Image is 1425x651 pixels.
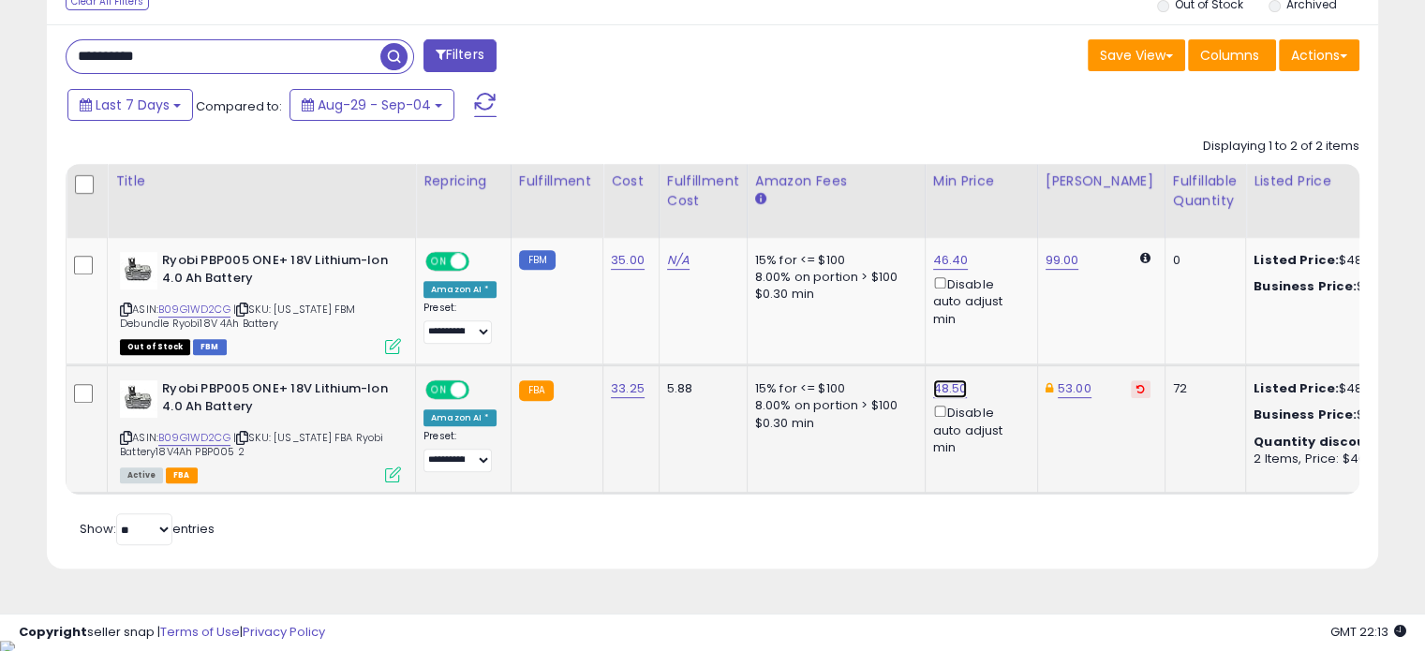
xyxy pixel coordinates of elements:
a: N/A [667,251,690,270]
img: 31O-m-md-PL._SL40_.jpg [120,252,157,289]
div: Amazon AI * [423,281,497,298]
span: Aug-29 - Sep-04 [318,96,431,114]
b: Listed Price: [1254,251,1339,269]
a: B09G1WD2CG [158,302,230,318]
div: ASIN: [120,380,401,481]
a: 99.00 [1046,251,1079,270]
div: Disable auto adjust min [933,402,1023,456]
span: Compared to: [196,97,282,115]
b: Business Price: [1254,277,1357,295]
span: ON [427,254,451,270]
small: FBA [519,380,554,401]
div: $0.30 min [755,415,911,432]
div: : [1254,434,1409,451]
div: 8.00% on portion > $100 [755,397,911,414]
div: Displaying 1 to 2 of 2 items [1203,138,1359,155]
div: $48.52 [1254,252,1409,269]
div: seller snap | | [19,624,325,642]
span: ON [427,382,451,398]
button: Actions [1279,39,1359,71]
div: $48 [1254,407,1409,423]
b: Quantity discounts [1254,433,1388,451]
span: Last 7 Days [96,96,170,114]
div: Fulfillable Quantity [1173,171,1238,211]
div: Min Price [933,171,1030,191]
a: 48.50 [933,379,968,398]
div: Fulfillment Cost [667,171,739,211]
strong: Copyright [19,623,87,641]
span: OFF [467,382,497,398]
a: Privacy Policy [243,623,325,641]
a: 46.40 [933,251,969,270]
button: Save View [1088,39,1185,71]
a: 35.00 [611,251,645,270]
b: Ryobi PBP005 ONE+ 18V Lithium-Ion 4.0 Ah Battery [162,252,390,291]
div: Amazon AI * [423,409,497,426]
div: 0 [1173,252,1231,269]
small: Amazon Fees. [755,191,766,208]
div: 2 Items, Price: $46.75 [1254,451,1409,467]
div: Repricing [423,171,503,191]
button: Last 7 Days [67,89,193,121]
button: Filters [423,39,497,72]
b: Listed Price: [1254,379,1339,397]
a: 33.25 [611,379,645,398]
span: Show: entries [80,520,215,538]
span: | SKU: [US_STATE] FBM Debundle Ryobi18V 4Ah Battery [120,302,355,330]
div: Title [115,171,408,191]
b: Ryobi PBP005 ONE+ 18V Lithium-Ion 4.0 Ah Battery [162,380,390,420]
div: 15% for <= $100 [755,380,911,397]
div: Cost [611,171,651,191]
span: OFF [467,254,497,270]
small: FBM [519,250,556,270]
div: ASIN: [120,252,401,352]
a: 53.00 [1058,379,1091,398]
div: Fulfillment [519,171,595,191]
div: Disable auto adjust min [933,274,1023,328]
div: $0.30 min [755,286,911,303]
b: Business Price: [1254,406,1357,423]
button: Aug-29 - Sep-04 [289,89,454,121]
span: | SKU: [US_STATE] FBA Ryobi Battery18V4Ah PBP005 2 [120,430,384,458]
a: B09G1WD2CG [158,430,230,446]
span: FBM [193,339,227,355]
div: 8.00% on portion > $100 [755,269,911,286]
a: Terms of Use [160,623,240,641]
div: 72 [1173,380,1231,397]
img: 31O-m-md-PL._SL40_.jpg [120,380,157,418]
div: $52 [1254,278,1409,295]
div: Preset: [423,302,497,344]
div: Listed Price [1254,171,1416,191]
div: Preset: [423,430,497,472]
span: All listings that are currently out of stock and unavailable for purchase on Amazon [120,339,190,355]
div: $48.50 [1254,380,1409,397]
div: Amazon Fees [755,171,917,191]
div: [PERSON_NAME] [1046,171,1157,191]
div: 5.88 [667,380,733,397]
button: Columns [1188,39,1276,71]
span: FBA [166,467,198,483]
div: 15% for <= $100 [755,252,911,269]
span: 2025-09-12 22:13 GMT [1330,623,1406,641]
span: Columns [1200,46,1259,65]
span: All listings currently available for purchase on Amazon [120,467,163,483]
